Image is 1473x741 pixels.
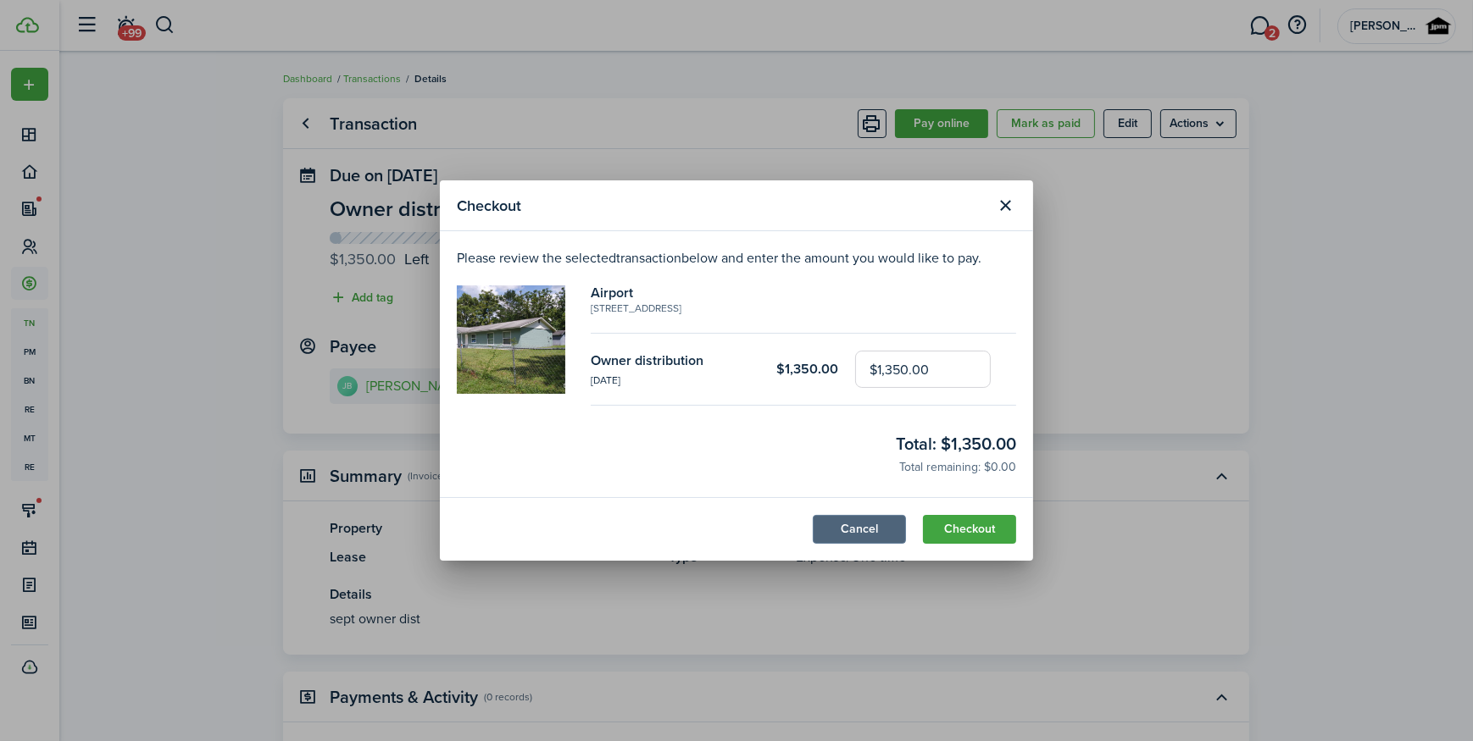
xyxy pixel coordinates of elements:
[896,431,1016,456] checkout-total-main: Total: $1,350.00
[591,301,681,316] span: 5310 Airport Road, Zephyrhills, FL, 33542, US
[457,285,565,394] img: Avatar
[770,359,838,379] div: $1,350.00
[899,458,1016,476] checkout-total-secondary: Total remaining: $0.00
[457,189,987,222] modal-title: Checkout
[855,351,991,388] input: 0.00
[992,191,1020,220] button: Close modal
[591,285,681,301] h2: Airport
[591,351,753,371] div: Owner distribution
[923,515,1016,544] button: Checkout
[457,248,1016,268] p: Please review the selected transaction below and enter the amount you would like to pay.
[813,515,906,544] button: Cancel
[591,373,770,388] div: [DATE]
